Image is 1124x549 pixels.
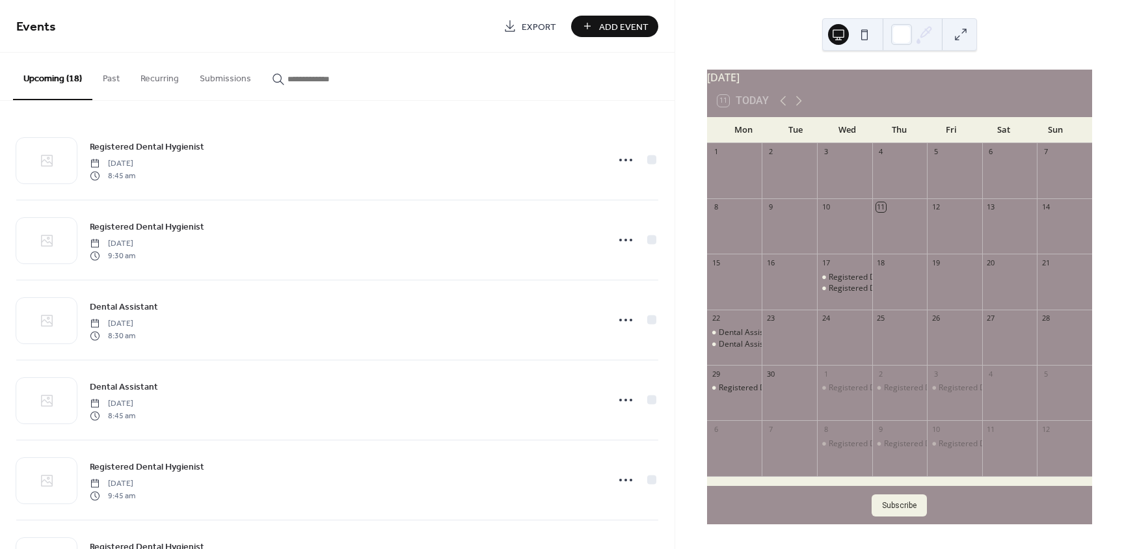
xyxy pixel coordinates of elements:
span: Events [16,14,56,40]
a: Export [494,16,566,37]
a: Registered Dental Hygienist [90,459,204,474]
div: 3 [931,369,941,379]
div: 21 [1041,258,1050,267]
div: 2 [766,147,775,157]
div: Registered Dental Hygienist [927,438,982,449]
button: Recurring [130,53,189,99]
div: Registered Dental Hygienist [884,382,985,394]
span: [DATE] [90,478,135,490]
div: 3 [821,147,831,157]
div: 5 [1041,369,1050,379]
span: 9:45 am [90,490,135,502]
div: [DATE] [707,70,1092,85]
div: 29 [711,369,721,379]
div: Registered Dental Hygienist [939,382,1039,394]
div: 17 [821,258,831,267]
div: 28 [1041,314,1050,323]
a: Dental Assistant [90,299,158,314]
div: 8 [821,424,831,434]
span: 8:30 am [90,330,135,341]
div: 6 [986,147,996,157]
div: 8 [711,202,721,212]
span: [DATE] [90,318,135,330]
div: 12 [931,202,941,212]
a: Dental Assistant [90,379,158,394]
div: Dental Assistant [719,339,778,350]
div: 23 [766,314,775,323]
div: Registered Dental Hygienist [872,382,928,394]
a: Registered Dental Hygienist [90,139,204,154]
div: Registered Dental Hygienist [829,438,930,449]
div: 18 [876,258,886,267]
div: Thu [874,117,926,143]
div: 27 [986,314,996,323]
div: 25 [876,314,886,323]
div: 9 [876,424,886,434]
div: 6 [711,424,721,434]
div: Registered Dental Hygienist [829,283,930,294]
div: 5 [931,147,941,157]
div: Dental Assistant [719,327,778,338]
button: Add Event [571,16,658,37]
div: Registered Dental Hygienist [817,438,872,449]
span: 8:45 am [90,410,135,422]
div: 24 [821,314,831,323]
div: 11 [876,202,886,212]
div: 1 [711,147,721,157]
span: Registered Dental Hygienist [90,221,204,234]
div: Registered Dental Hygienist [872,438,928,449]
div: Fri [926,117,978,143]
div: 15 [711,258,721,267]
span: Registered Dental Hygienist [90,141,204,154]
div: 12 [1041,424,1050,434]
div: Registered Dental Hygienist [719,382,820,394]
span: 8:45 am [90,170,135,181]
div: 22 [711,314,721,323]
div: 19 [931,258,941,267]
button: Past [92,53,130,99]
div: 2 [876,369,886,379]
div: Dental Assistant [707,327,762,338]
div: 10 [931,424,941,434]
div: Registered Dental Hygienist [829,382,930,394]
div: Tue [769,117,822,143]
span: [DATE] [90,238,135,250]
span: Dental Assistant [90,381,158,394]
div: Registered Dental Hygienist [884,438,985,449]
div: 16 [766,258,775,267]
span: [DATE] [90,158,135,170]
div: 4 [876,147,886,157]
span: Export [522,20,556,34]
div: 30 [766,369,775,379]
div: 26 [931,314,941,323]
div: 7 [766,424,775,434]
div: 11 [986,424,996,434]
div: Registered Dental Hygienist [829,272,930,283]
div: Dental Assistant [707,339,762,350]
button: Subscribe [872,494,927,516]
div: Sat [978,117,1030,143]
span: Registered Dental Hygienist [90,461,204,474]
div: Registered Dental Hygienist [939,438,1039,449]
div: Mon [717,117,769,143]
div: 14 [1041,202,1050,212]
span: 9:30 am [90,250,135,261]
div: 20 [986,258,996,267]
div: Wed [822,117,874,143]
span: Dental Assistant [90,301,158,314]
span: Add Event [599,20,649,34]
button: Upcoming (18) [13,53,92,100]
div: 7 [1041,147,1050,157]
div: 10 [821,202,831,212]
div: Sun [1030,117,1082,143]
div: Registered Dental Hygienist [927,382,982,394]
span: [DATE] [90,398,135,410]
button: Submissions [189,53,261,99]
div: 9 [766,202,775,212]
a: Registered Dental Hygienist [90,219,204,234]
div: 13 [986,202,996,212]
div: Registered Dental Hygienist [817,283,872,294]
div: 4 [986,369,996,379]
div: Registered Dental Hygienist [817,272,872,283]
